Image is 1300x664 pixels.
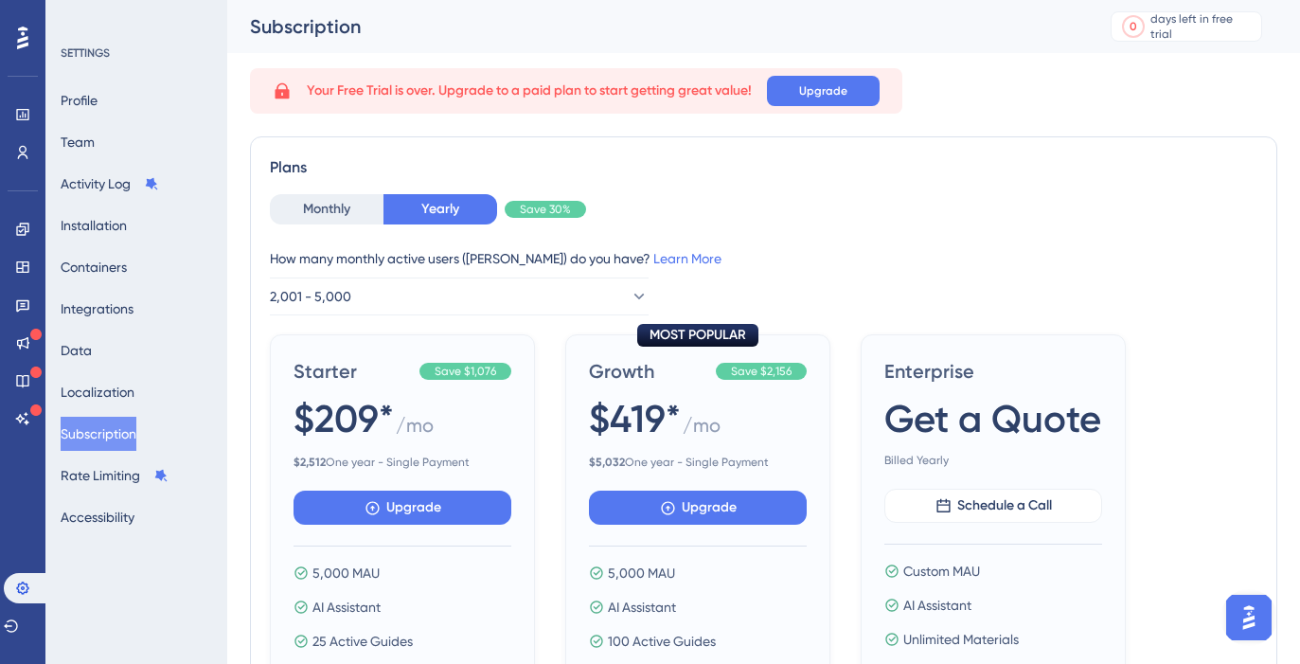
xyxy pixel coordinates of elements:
div: Plans [270,156,1257,179]
div: days left in free trial [1150,11,1255,42]
button: Containers [61,250,127,284]
button: Data [61,333,92,368]
button: Integrations [61,292,134,326]
button: Activity Log [61,167,159,201]
span: Unlimited Materials [903,628,1019,651]
span: 5,000 MAU [312,562,380,584]
b: $ 5,032 [589,456,625,469]
span: One year - Single Payment [589,455,807,470]
button: Rate Limiting [61,458,169,493]
div: Subscription [250,13,1063,40]
span: Get a Quote [884,392,1101,445]
iframe: UserGuiding AI Assistant Launcher [1220,589,1277,646]
span: 25 Active Guides [312,630,413,653]
button: Localization [61,375,134,409]
button: Profile [61,83,98,117]
span: AI Assistant [608,596,676,619]
span: Save 30% [520,202,571,217]
button: Schedule a Call [884,489,1102,523]
span: Upgrade [386,496,441,519]
span: / mo [396,412,434,447]
div: How many monthly active users ([PERSON_NAME]) do you have? [270,247,1257,270]
div: MOST POPULAR [637,324,758,347]
span: Upgrade [799,83,847,99]
button: Installation [61,208,127,242]
span: Save $2,156 [731,364,792,379]
span: Custom MAU [903,560,980,583]
span: Save $1,076 [435,364,496,379]
button: Yearly [383,194,497,224]
span: Starter [294,358,412,385]
div: SETTINGS [61,45,214,61]
span: AI Assistant [312,596,381,619]
span: AI Assistant [903,594,971,617]
span: 5,000 MAU [608,562,675,584]
span: Billed Yearly [884,453,1102,468]
button: Upgrade [589,491,807,525]
span: 2,001 - 5,000 [270,285,351,308]
span: / mo [683,412,721,447]
span: Upgrade [682,496,737,519]
span: 100 Active Guides [608,630,716,653]
span: Enterprise [884,358,1102,385]
button: Monthly [270,194,383,224]
button: 2,001 - 5,000 [270,278,649,315]
button: Upgrade [767,76,880,106]
b: $ 2,512 [294,456,326,469]
button: Team [61,125,95,159]
button: Subscription [61,417,136,451]
span: Growth [589,358,708,385]
span: Schedule a Call [957,494,1052,517]
span: $209* [294,392,394,445]
div: 0 [1130,19,1137,34]
button: Upgrade [294,491,511,525]
span: One year - Single Payment [294,455,511,470]
button: Accessibility [61,500,134,534]
a: Learn More [653,251,721,266]
span: Your Free Trial is over. Upgrade to a paid plan to start getting great value! [307,80,752,102]
span: $419* [589,392,681,445]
